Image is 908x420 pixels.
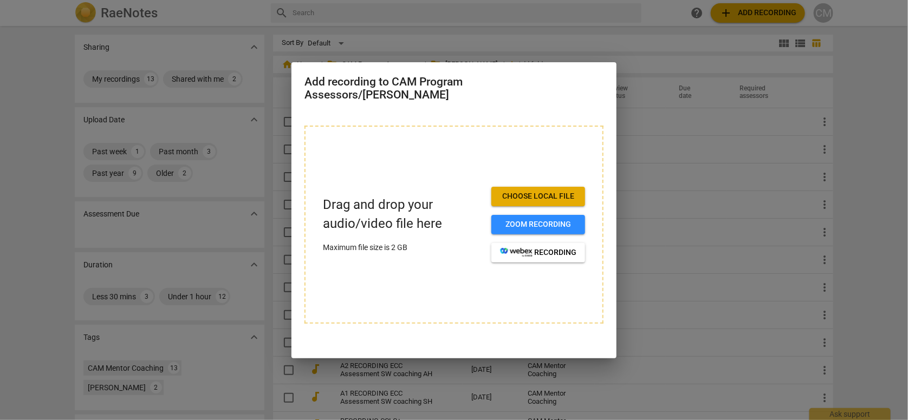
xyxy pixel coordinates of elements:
h2: Add recording to CAM Program Assessors/[PERSON_NAME] [304,75,604,102]
span: recording [500,247,576,258]
span: Choose local file [500,191,576,202]
button: Choose local file [491,187,585,206]
button: recording [491,243,585,262]
p: Maximum file size is 2 GB [323,242,483,253]
button: Zoom recording [491,215,585,234]
span: Zoom recording [500,219,576,230]
p: Drag and drop your audio/video file here [323,195,483,233]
